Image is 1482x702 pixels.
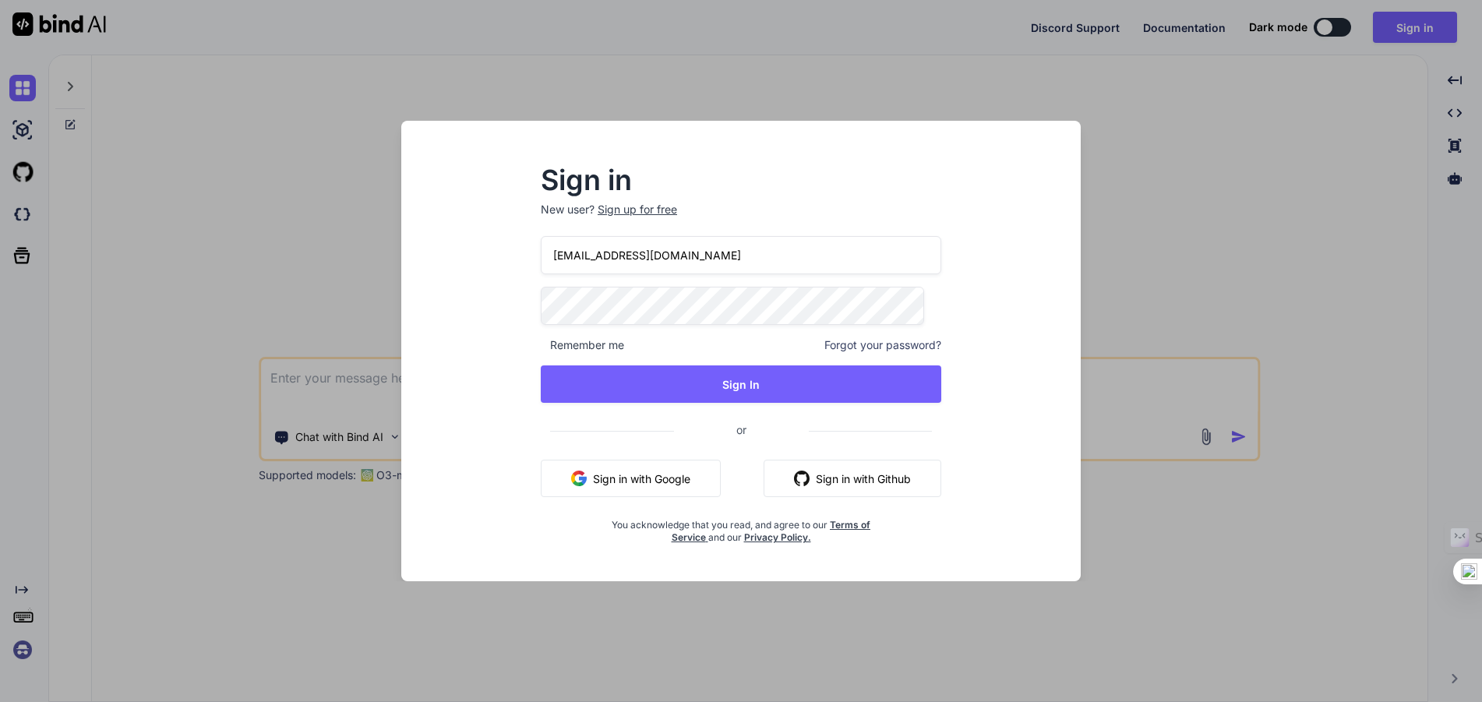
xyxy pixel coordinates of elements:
button: Sign in with Google [541,460,721,497]
button: Sign in with Github [764,460,941,497]
span: or [674,411,809,449]
span: Remember me [541,337,624,353]
img: google [571,471,587,486]
img: github [794,471,810,486]
input: Login or Email [541,236,941,274]
p: New user? [541,202,941,236]
div: Sign up for free [598,202,677,217]
div: You acknowledge that you read, and agree to our and our [608,510,875,544]
a: Terms of Service [672,519,871,543]
button: Sign In [541,365,941,403]
a: Privacy Policy. [744,531,811,543]
img: one_i.png [1461,563,1477,580]
span: Forgot your password? [824,337,941,353]
h2: Sign in [541,168,941,192]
